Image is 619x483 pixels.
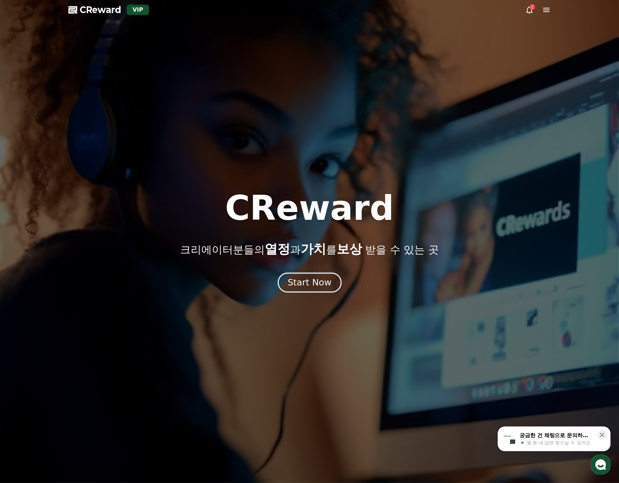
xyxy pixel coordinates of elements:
h1: CReward [225,191,394,225]
a: 2 [525,6,534,14]
div: 2 [529,4,535,10]
p: 크리에이터분들의 과 를 받을 수 있는 곳 [180,242,439,256]
a: 홈 [2,224,47,241]
span: CReward [80,4,121,16]
span: 보상 [337,242,362,256]
span: 열정 [265,242,290,256]
a: Start Now [279,280,340,287]
a: CReward [68,4,121,16]
button: Start Now [277,272,341,292]
span: 홈 [22,234,26,240]
div: Start Now [288,277,331,289]
div: VIP [127,5,149,15]
a: 설정 [91,224,135,241]
span: 설정 [109,234,117,240]
span: 가치 [301,242,326,256]
a: 대화 [47,224,91,241]
span: 대화 [65,235,73,240]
